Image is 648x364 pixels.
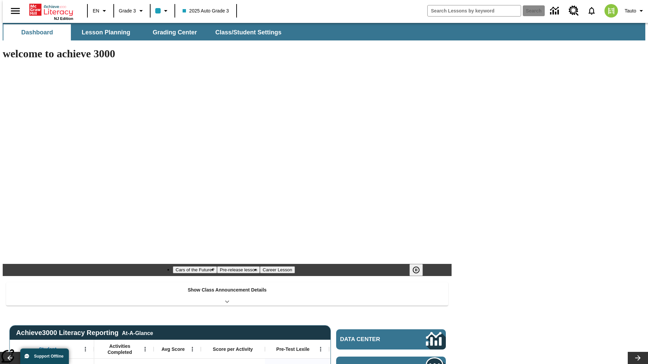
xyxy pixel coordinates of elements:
span: EN [93,7,99,14]
h1: welcome to achieve 3000 [3,48,452,60]
p: Show Class Announcement Details [188,286,267,294]
button: Support Offline [20,348,69,364]
button: Open side menu [5,1,25,21]
a: Home [29,3,73,17]
span: NJ Edition [54,17,73,21]
button: Slide 3 Career Lesson [260,266,295,273]
a: Resource Center, Will open in new tab [565,2,583,20]
button: Grade: Grade 3, Select a grade [116,5,148,17]
button: Class/Student Settings [210,24,287,40]
button: Lesson Planning [72,24,140,40]
button: Profile/Settings [622,5,648,17]
span: Avg Score [161,346,185,352]
div: Home [29,2,73,21]
a: Data Center [336,329,446,350]
img: avatar image [604,4,618,18]
div: SubNavbar [3,23,645,40]
button: Language: EN, Select a language [90,5,111,17]
a: Data Center [546,2,565,20]
span: Data Center [340,336,403,343]
input: search field [428,5,521,16]
button: Open Menu [316,344,326,354]
div: Show Class Announcement Details [6,282,448,306]
button: Open Menu [187,344,197,354]
div: SubNavbar [3,24,288,40]
span: Tauto [625,7,636,14]
span: Support Offline [34,354,63,359]
button: Slide 2 Pre-release lesson [217,266,260,273]
button: Slide 1 Cars of the Future? [173,266,217,273]
button: Select a new avatar [600,2,622,20]
button: Open Menu [140,344,150,354]
button: Pause [409,264,423,276]
span: Activities Completed [98,343,142,355]
span: Achieve3000 Literacy Reporting [16,329,153,337]
div: At-A-Glance [122,329,153,336]
span: Grade 3 [119,7,136,14]
button: Class color is light blue. Change class color [153,5,172,17]
div: Pause [409,264,430,276]
span: Score per Activity [213,346,253,352]
span: 2025 Auto Grade 3 [183,7,229,14]
button: Grading Center [141,24,209,40]
button: Lesson carousel, Next [628,352,648,364]
span: Student [39,346,56,352]
button: Dashboard [3,24,71,40]
button: Open Menu [80,344,90,354]
span: Pre-Test Lexile [276,346,310,352]
a: Notifications [583,2,600,20]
